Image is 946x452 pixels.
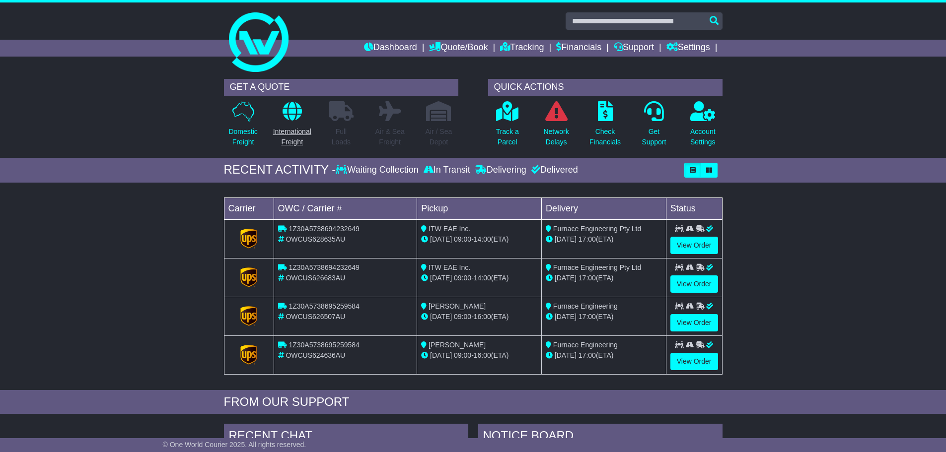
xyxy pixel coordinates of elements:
[163,441,306,449] span: © One World Courier 2025. All rights reserved.
[670,275,718,293] a: View Order
[546,350,662,361] div: (ETA)
[224,163,336,177] div: RECENT ACTIVITY -
[274,197,417,219] td: OWC / Carrier #
[421,234,537,245] div: - (ETA)
[430,313,452,321] span: [DATE]
[670,237,718,254] a: View Order
[546,273,662,283] div: (ETA)
[478,424,723,451] div: NOTICE BOARD
[666,40,710,57] a: Settings
[430,235,452,243] span: [DATE]
[473,165,529,176] div: Delivering
[555,313,577,321] span: [DATE]
[364,40,417,57] a: Dashboard
[500,40,544,57] a: Tracking
[240,306,257,326] img: GetCarrierServiceLogo
[429,302,486,310] span: [PERSON_NAME]
[240,229,257,249] img: GetCarrierServiceLogo
[579,235,596,243] span: 17:00
[240,267,257,287] img: GetCarrierServiceLogo
[273,101,312,153] a: InternationalFreight
[421,350,537,361] div: - (ETA)
[556,40,601,57] a: Financials
[589,127,621,147] p: Check Financials
[289,263,359,271] span: 1Z30A5738694232649
[224,197,274,219] td: Carrier
[555,274,577,282] span: [DATE]
[417,197,542,219] td: Pickup
[666,197,722,219] td: Status
[336,165,421,176] div: Waiting Collection
[240,345,257,365] img: GetCarrierServiceLogo
[228,101,258,153] a: DomesticFreight
[496,101,519,153] a: Track aParcel
[553,341,618,349] span: Furnace Engineering
[429,40,488,57] a: Quote/Book
[454,235,471,243] span: 09:00
[553,302,618,310] span: Furnace Engineering
[454,351,471,359] span: 09:00
[430,351,452,359] span: [DATE]
[273,127,311,147] p: International Freight
[496,127,519,147] p: Track a Parcel
[553,225,641,233] span: Furnace Engineering Pty Ltd
[454,313,471,321] span: 09:00
[421,312,537,322] div: - (ETA)
[289,341,359,349] span: 1Z30A5738695259584
[614,40,654,57] a: Support
[529,165,578,176] div: Delivered
[579,313,596,321] span: 17:00
[579,351,596,359] span: 17:00
[543,127,569,147] p: Network Delays
[421,273,537,283] div: - (ETA)
[642,127,666,147] p: Get Support
[286,351,345,359] span: OWCUS624636AU
[555,235,577,243] span: [DATE]
[546,234,662,245] div: (ETA)
[553,263,641,271] span: Furnace Engineering Pty Ltd
[329,127,354,147] p: Full Loads
[224,424,468,451] div: RECENT CHAT
[289,302,359,310] span: 1Z30A5738695259584
[421,165,473,176] div: In Transit
[286,313,345,321] span: OWCUS626507AU
[289,225,359,233] span: 1Z30A5738694232649
[589,101,621,153] a: CheckFinancials
[474,274,491,282] span: 14:00
[474,313,491,321] span: 16:00
[429,225,470,233] span: ITW EAE Inc.
[375,127,405,147] p: Air & Sea Freight
[541,197,666,219] td: Delivery
[286,235,345,243] span: OWCUS628635AU
[430,274,452,282] span: [DATE]
[641,101,666,153] a: GetSupport
[690,127,716,147] p: Account Settings
[690,101,716,153] a: AccountSettings
[429,341,486,349] span: [PERSON_NAME]
[670,314,718,331] a: View Order
[474,235,491,243] span: 14:00
[543,101,569,153] a: NetworkDelays
[670,353,718,370] a: View Order
[286,274,345,282] span: OWCUS626683AU
[488,79,723,96] div: QUICK ACTIONS
[228,127,257,147] p: Domestic Freight
[474,351,491,359] span: 16:00
[224,395,723,409] div: FROM OUR SUPPORT
[546,312,662,322] div: (ETA)
[555,351,577,359] span: [DATE]
[224,79,458,96] div: GET A QUOTE
[429,263,470,271] span: ITW EAE Inc.
[454,274,471,282] span: 09:00
[579,274,596,282] span: 17:00
[426,127,452,147] p: Air / Sea Depot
